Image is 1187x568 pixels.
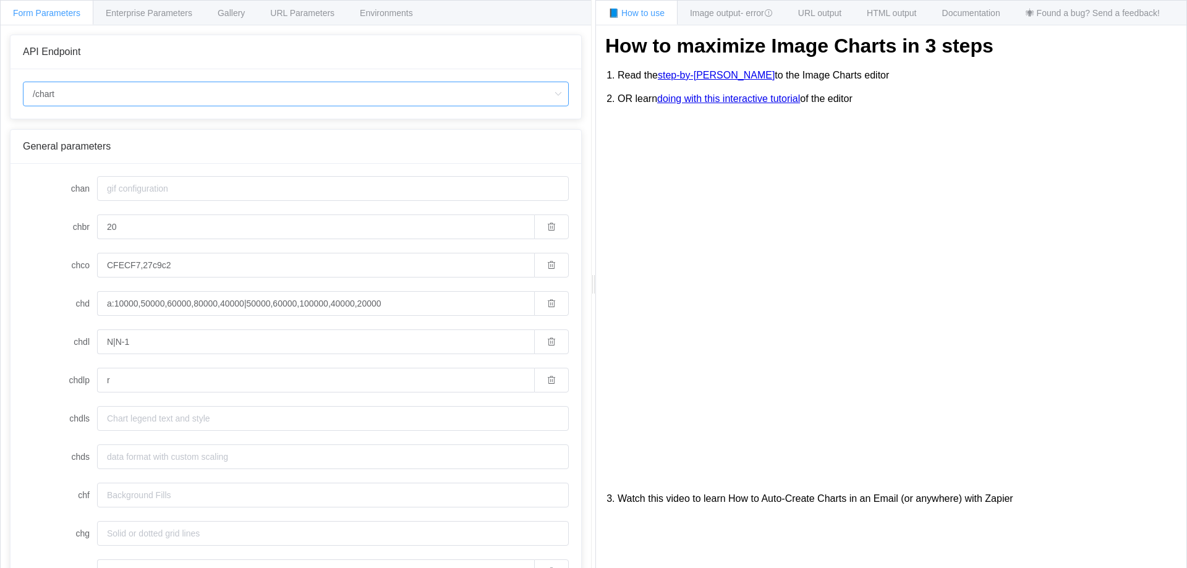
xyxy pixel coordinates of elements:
[23,521,97,546] label: chg
[23,483,97,507] label: chf
[23,214,97,239] label: chbr
[605,35,1177,57] h1: How to maximize Image Charts in 3 steps
[657,93,800,104] a: doing with this interactive tutorial
[658,70,775,81] a: step-by-[PERSON_NAME]
[23,329,97,354] label: chdl
[97,214,534,239] input: Bar corner radius. Display bars with rounded corner.
[13,8,80,18] span: Form Parameters
[97,483,569,507] input: Background Fills
[618,64,1177,87] li: Read the to the Image Charts editor
[97,329,534,354] input: Text for each series, to display in the legend
[97,521,569,546] input: Solid or dotted grid lines
[608,8,665,18] span: 📘 How to use
[23,141,111,151] span: General parameters
[23,368,97,392] label: chdlp
[867,8,916,18] span: HTML output
[97,176,569,201] input: gif configuration
[741,8,773,18] span: - error
[690,8,773,18] span: Image output
[23,253,97,278] label: chco
[360,8,413,18] span: Environments
[97,291,534,316] input: chart data
[798,8,841,18] span: URL output
[270,8,334,18] span: URL Parameters
[1026,8,1160,18] span: 🕷 Found a bug? Send a feedback!
[97,368,534,392] input: Position of the legend and order of the legend entries
[97,406,569,431] input: Chart legend text and style
[942,8,1000,18] span: Documentation
[618,487,1177,511] li: Watch this video to learn How to Auto-Create Charts in an Email (or anywhere) with Zapier
[23,176,97,201] label: chan
[23,46,80,57] span: API Endpoint
[218,8,245,18] span: Gallery
[23,82,569,106] input: Select
[23,291,97,316] label: chd
[106,8,192,18] span: Enterprise Parameters
[618,87,1177,111] li: OR learn of the editor
[23,406,97,431] label: chdls
[97,444,569,469] input: data format with custom scaling
[97,253,534,278] input: series colors
[23,444,97,469] label: chds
